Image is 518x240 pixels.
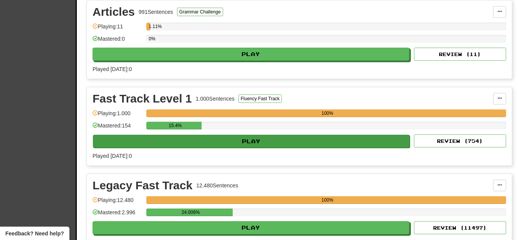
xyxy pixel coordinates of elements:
[93,66,132,72] span: Played [DATE]: 0
[196,182,238,189] div: 12.480 Sentences
[93,35,142,48] div: Mastered: 0
[149,109,506,117] div: 100%
[139,8,173,16] div: 991 Sentences
[149,23,150,30] div: 1.11%
[196,95,235,103] div: 1.000 Sentences
[149,196,506,204] div: 100%
[93,153,132,159] span: Played [DATE]: 0
[238,94,282,103] button: Fluency Fast Track
[149,122,202,129] div: 15.4%
[93,122,142,134] div: Mastered: 154
[5,230,64,237] span: Open feedback widget
[93,6,135,18] div: Articles
[414,48,506,61] button: Review (11)
[149,209,233,216] div: 24.006%
[93,221,409,234] button: Play
[414,134,506,147] button: Review (754)
[93,180,192,191] div: Legacy Fast Track
[93,23,142,35] div: Playing: 11
[93,135,410,148] button: Play
[177,8,223,16] button: Grammar Challenge
[93,93,192,104] div: Fast Track Level 1
[93,48,409,61] button: Play
[414,221,506,234] button: Review (11497)
[93,209,142,221] div: Mastered: 2.996
[93,196,142,209] div: Playing: 12.480
[93,109,142,122] div: Playing: 1.000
